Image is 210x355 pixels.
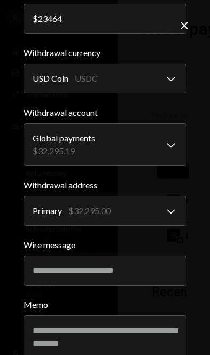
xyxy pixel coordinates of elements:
label: Withdrawal address [24,179,187,192]
label: Withdrawal currency [24,46,187,59]
label: Withdrawal account [24,106,187,119]
div: $ [33,13,38,23]
button: Withdrawal currency [24,64,187,93]
div: USDC [75,72,98,85]
button: Withdrawal account [24,123,187,166]
label: Memo [24,298,187,311]
label: Wire message [24,239,187,251]
input: 0.00 [24,4,187,34]
div: $32,295.00 [68,204,111,217]
button: Withdrawal address [24,196,187,226]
